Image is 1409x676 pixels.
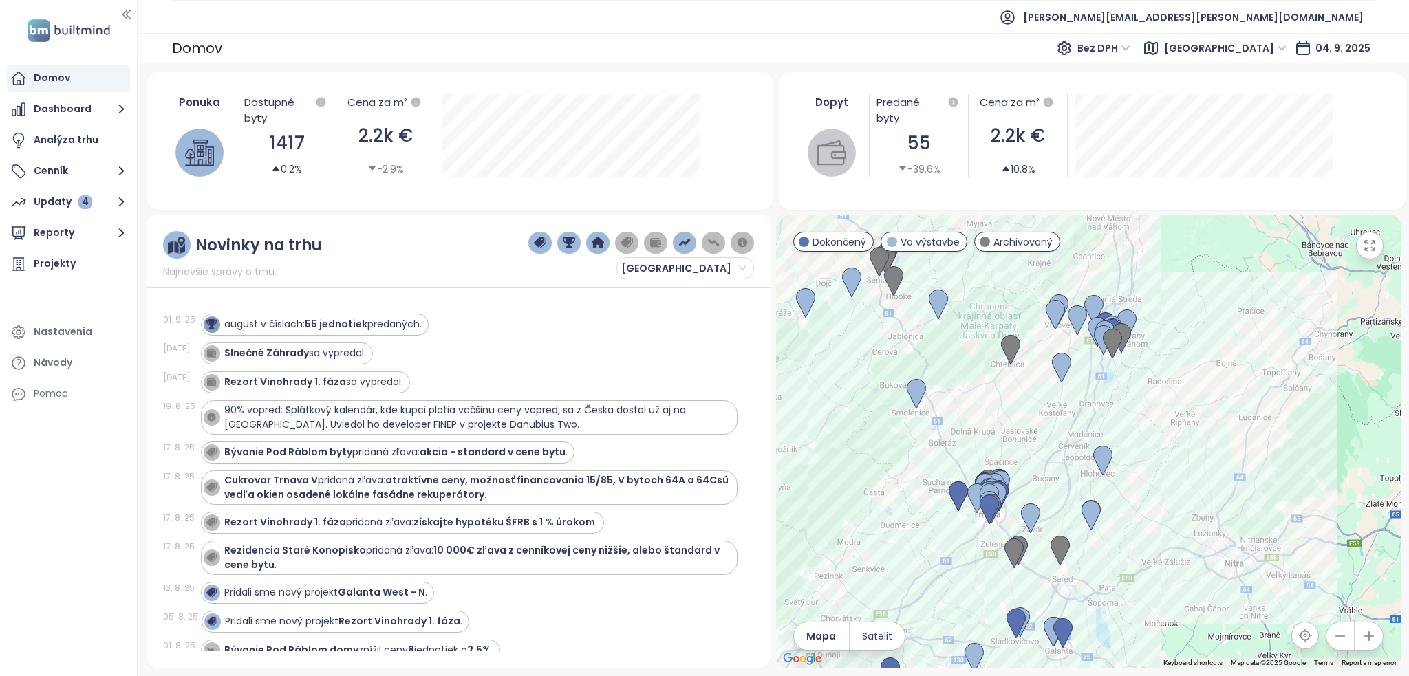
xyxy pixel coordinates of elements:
div: 55 [876,129,961,157]
span: Satelit [862,629,892,644]
a: Terms (opens in new tab) [1314,659,1333,666]
div: 2.2k € [343,122,428,150]
div: 17. 8. 25 [163,541,197,553]
a: Domov [7,65,130,92]
img: Google [779,650,825,668]
a: Návody [7,349,130,377]
img: logo [23,17,114,45]
span: caret-down [367,164,377,173]
button: Satelit [850,622,905,650]
span: Vo výstavbe [901,235,960,250]
div: pridaná zľava: . [224,543,731,572]
div: -39.6% [898,162,940,177]
span: [PERSON_NAME][EMAIL_ADDRESS][PERSON_NAME][DOMAIN_NAME] [1023,1,1364,34]
strong: Rezort Vinohrady 1. fáza [224,515,346,529]
div: Pomoc [34,385,68,402]
div: Cena za m² [976,94,1060,111]
button: Reporty [7,219,130,247]
div: Pridali sme nový projekt . [224,585,427,600]
strong: Cukrovar Trnava V [224,473,318,487]
img: icon [206,552,216,562]
a: Projekty [7,250,130,278]
div: Analýza trhu [34,131,98,149]
strong: Galanta West - N [338,585,425,599]
div: Cena za m² [347,94,407,111]
div: Predané byty [876,94,961,126]
span: Trnavský kraj [621,258,746,279]
img: wallet-dark-grey.png [649,237,662,249]
a: Open this area in Google Maps (opens a new window) [779,650,825,668]
strong: 2.5% [467,643,491,657]
div: 2.2k € [976,122,1060,150]
img: house [185,138,214,167]
strong: 55 jednotiek [305,317,367,331]
img: wallet [817,138,846,167]
strong: Slnečné Záhrady [224,346,309,360]
img: icon [206,587,216,597]
div: 0.2% [271,162,302,177]
a: Nastavenia [7,318,130,346]
span: Bez DPH [1077,38,1130,58]
span: 04. 9. 2025 [1315,41,1370,55]
span: Mapa [806,629,836,644]
strong: Rezidencia Staré Konopisko [224,543,366,557]
span: Archivovaný [993,235,1053,250]
img: information-circle.png [736,237,749,249]
a: Report a map error [1342,659,1397,666]
img: price-tag-grey.png [621,237,633,249]
div: 10.8% [1001,162,1035,177]
div: 17. 8. 25 [163,512,197,524]
img: price-increases.png [678,237,691,249]
button: Cenník [7,157,130,185]
div: Nastavenia [34,323,92,340]
div: 17. 8. 25 [163,441,197,454]
div: august v číslach: predaných. [224,317,422,331]
div: [DATE] [163,371,197,384]
div: pridaná zľava: . [224,515,597,530]
img: icon [206,645,216,655]
img: trophy-dark-blue.png [563,237,575,249]
img: icon [206,447,216,457]
span: caret-down [898,164,907,173]
img: icon [206,319,216,329]
div: pridaná zľava: . [224,445,568,459]
img: price-tag-dark-blue.png [534,237,546,249]
button: Keyboard shortcuts [1163,658,1223,668]
div: 1417 [244,129,329,157]
div: Domov [172,36,222,61]
strong: Bývanie Pod Ráblom byty [224,445,352,459]
img: price-decreases.png [707,237,720,249]
span: Map data ©2025 Google [1231,659,1306,666]
div: 01. 9. 25 [163,314,197,326]
img: icon [206,482,216,492]
a: Analýza trhu [7,127,130,154]
div: 01. 8. 25 [163,640,197,652]
div: Pridali sme nový projekt . [225,614,462,629]
img: icon [207,616,217,626]
span: caret-up [1001,164,1011,173]
div: sa vypredal. [224,375,403,389]
div: Návody [34,354,72,371]
div: -2.9% [367,162,404,177]
button: Updaty 4 [7,188,130,216]
div: 17. 8. 25 [163,470,197,483]
div: 4 [78,195,92,209]
div: 13. 8. 25 [163,582,197,594]
div: Dopyt [802,94,863,110]
img: home-dark-blue.png [592,237,604,249]
strong: 8 [408,643,414,657]
div: Ponuka [170,94,230,110]
div: Updaty [34,193,92,210]
strong: 10 000€ zľava z cenníkovej ceny nižšie, alebo štandard v cene bytu [224,543,720,571]
button: Dashboard [7,96,130,123]
strong: Rezort Vinohrady 1. fáza [224,375,346,389]
div: Pomoc [7,380,130,408]
strong: získajte hypotéku ŠFRB s 1 % úrokom [413,515,595,529]
strong: Bývanie Pod Ráblom domy [224,643,358,657]
img: icon [206,412,216,422]
img: icon [206,517,216,527]
img: icon [206,377,216,386]
img: icon [206,348,216,358]
span: 90% vopred: Splátkový kalendár, kde kupci platia väčšinu ceny vopred, sa z Česka dostal už aj na ... [224,403,686,431]
strong: Rezort Vinohrady 1. fáza [338,614,460,628]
